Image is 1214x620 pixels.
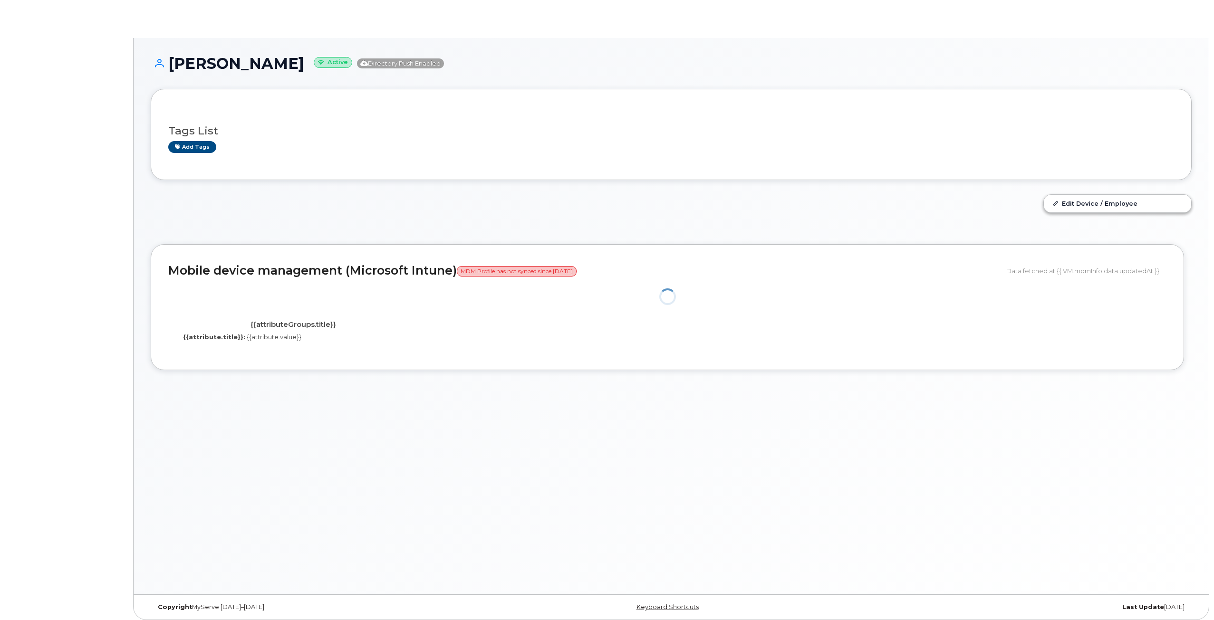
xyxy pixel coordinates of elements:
[183,333,245,342] label: {{attribute.title}}:
[151,55,1192,72] h1: [PERSON_NAME]
[1122,603,1164,610] strong: Last Update
[1006,262,1166,280] div: Data fetched at {{ VM.mdmInfo.data.updatedAt }}
[357,58,444,68] span: Directory Push Enabled
[168,141,216,153] a: Add tags
[845,603,1192,611] div: [DATE]
[636,603,699,610] a: Keyboard Shortcuts
[158,603,192,610] strong: Copyright
[151,603,498,611] div: MyServe [DATE]–[DATE]
[168,125,1174,137] h3: Tags List
[175,321,411,329] h4: {{attributeGroups.title}}
[247,333,301,341] span: {{attribute.value}}
[457,266,577,277] span: MDM Profile has not synced since [DATE]
[314,57,352,68] small: Active
[168,264,999,277] h2: Mobile device management (Microsoft Intune)
[1044,195,1191,212] a: Edit Device / Employee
